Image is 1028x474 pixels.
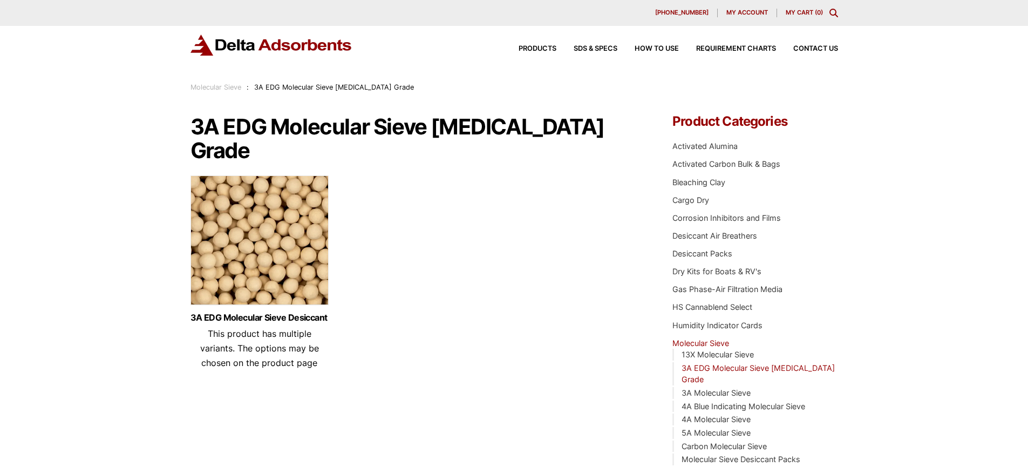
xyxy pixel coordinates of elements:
a: Molecular Sieve [190,83,241,91]
a: Activated Carbon Bulk & Bags [672,159,780,168]
a: Molecular Sieve Desiccant Packs [682,455,800,464]
a: Products [501,45,556,52]
a: Corrosion Inhibitors and Films [672,213,781,222]
a: Carbon Molecular Sieve [682,442,767,451]
a: Desiccant Packs [672,249,732,258]
span: 3A EDG Molecular Sieve [MEDICAL_DATA] Grade [254,83,414,91]
a: 5A Molecular Sieve [682,428,751,437]
h4: Product Categories [672,115,838,128]
a: Desiccant Air Breathers [672,231,757,240]
span: : [247,83,249,91]
a: [PHONE_NUMBER] [646,9,718,17]
a: Dry Kits for Boats & RV's [672,267,761,276]
h1: 3A EDG Molecular Sieve [MEDICAL_DATA] Grade [190,115,641,162]
span: 0 [817,9,821,16]
a: 3A EDG Molecular Sieve [MEDICAL_DATA] Grade [682,363,835,384]
a: Cargo Dry [672,195,709,205]
span: Requirement Charts [696,45,776,52]
a: Requirement Charts [679,45,776,52]
a: Contact Us [776,45,838,52]
span: Contact Us [793,45,838,52]
a: 4A Molecular Sieve [682,415,751,424]
a: My account [718,9,777,17]
a: 13X Molecular Sieve [682,350,754,359]
div: Toggle Modal Content [829,9,838,17]
a: SDS & SPECS [556,45,617,52]
a: Bleaching Clay [672,178,725,187]
a: Gas Phase-Air Filtration Media [672,285,782,294]
span: [PHONE_NUMBER] [655,10,709,16]
span: This product has multiple variants. The options may be chosen on the product page [200,328,319,368]
span: How to Use [635,45,679,52]
a: Humidity Indicator Cards [672,321,763,330]
a: How to Use [617,45,679,52]
a: Activated Alumina [672,141,738,151]
a: HS Cannablend Select [672,302,752,312]
a: 3A Molecular Sieve [682,388,751,397]
a: My Cart (0) [786,9,823,16]
a: Molecular Sieve [672,338,729,348]
span: Products [519,45,556,52]
span: My account [726,10,768,16]
a: 4A Blue Indicating Molecular Sieve [682,402,805,411]
span: SDS & SPECS [574,45,617,52]
a: 3A EDG Molecular Sieve Desiccant [190,313,329,322]
img: Delta Adsorbents [190,35,352,56]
